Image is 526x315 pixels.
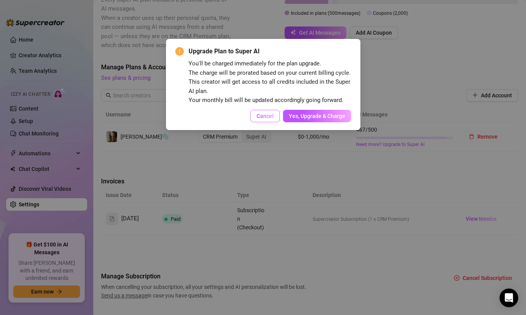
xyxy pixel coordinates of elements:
[189,47,351,56] span: Upgrade Plan to Super AI
[257,113,274,119] span: Cancel
[189,60,351,104] span: You'll be charged immediately for the plan upgrade. The charge will be prorated based on your cur...
[175,47,184,56] span: exclamation-circle
[500,289,518,307] div: Open Intercom Messenger
[250,110,280,122] button: Cancel
[283,110,351,122] button: Yes, Upgrade & Charge
[289,113,345,119] span: Yes, Upgrade & Charge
